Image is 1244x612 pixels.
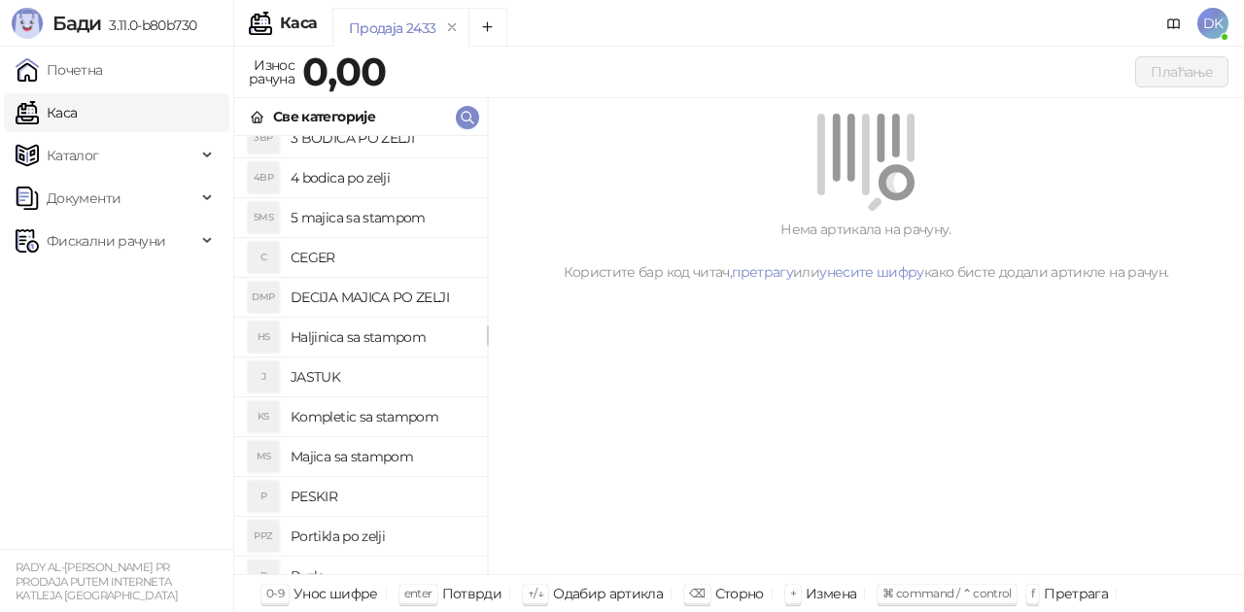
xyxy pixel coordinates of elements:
[1158,8,1190,39] a: Документација
[291,122,471,153] h4: 3 BODICA PO ZELJI
[47,221,165,260] span: Фискални рачуни
[248,282,279,313] div: DMP
[553,581,663,606] div: Одабир артикла
[715,581,764,606] div: Сторно
[882,586,1012,600] span: ⌘ command / ⌃ control
[248,401,279,432] div: KS
[790,586,796,600] span: +
[291,481,471,512] h4: PESKIR
[291,521,471,552] h4: Portikla po zelji
[294,581,378,606] div: Унос шифре
[291,401,471,432] h4: Kompletic sa stampom
[468,8,507,47] button: Add tab
[16,561,178,602] small: RADY AL-[PERSON_NAME] PR PRODAJA PUTEM INTERNETA KATLEJA [GEOGRAPHIC_DATA]
[302,48,386,95] strong: 0,00
[12,8,43,39] img: Logo
[439,19,465,36] button: remove
[404,586,432,600] span: enter
[442,581,502,606] div: Потврди
[16,93,77,132] a: Каса
[245,52,298,91] div: Износ рачуна
[16,51,103,89] a: Почетна
[511,219,1221,283] div: Нема артикала на рачуну. Користите бар код читач, или како бисте додали артикле на рачун.
[52,12,101,35] span: Бади
[291,162,471,193] h4: 4 bodica po zelji
[248,242,279,273] div: C
[291,441,471,472] h4: Majica sa stampom
[234,136,487,574] div: grid
[248,322,279,353] div: HS
[248,481,279,512] div: P
[1031,586,1034,600] span: f
[248,162,279,193] div: 4BP
[47,136,99,175] span: Каталог
[291,202,471,233] h4: 5 majica sa stampom
[291,361,471,392] h4: JASTUK
[528,586,543,600] span: ↑/↓
[806,581,856,606] div: Измена
[101,17,196,34] span: 3.11.0-b80b730
[291,282,471,313] h4: DECIJA MAJICA PO ZELJI
[248,202,279,233] div: 5MS
[248,122,279,153] div: 3BP
[47,179,121,218] span: Документи
[1135,56,1228,87] button: Плаћање
[291,561,471,592] h4: Puzle
[819,263,924,281] a: унесите шифру
[248,361,279,392] div: J
[732,263,793,281] a: претрагу
[1197,8,1228,39] span: DK
[248,561,279,592] div: P
[1044,581,1108,606] div: Претрага
[349,17,435,39] div: Продаја 2433
[291,322,471,353] h4: Haljinica sa stampom
[689,586,705,600] span: ⌫
[273,106,375,127] div: Све категорије
[248,441,279,472] div: MS
[280,16,317,31] div: Каса
[291,242,471,273] h4: CEGER
[248,521,279,552] div: PPZ
[266,586,284,600] span: 0-9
